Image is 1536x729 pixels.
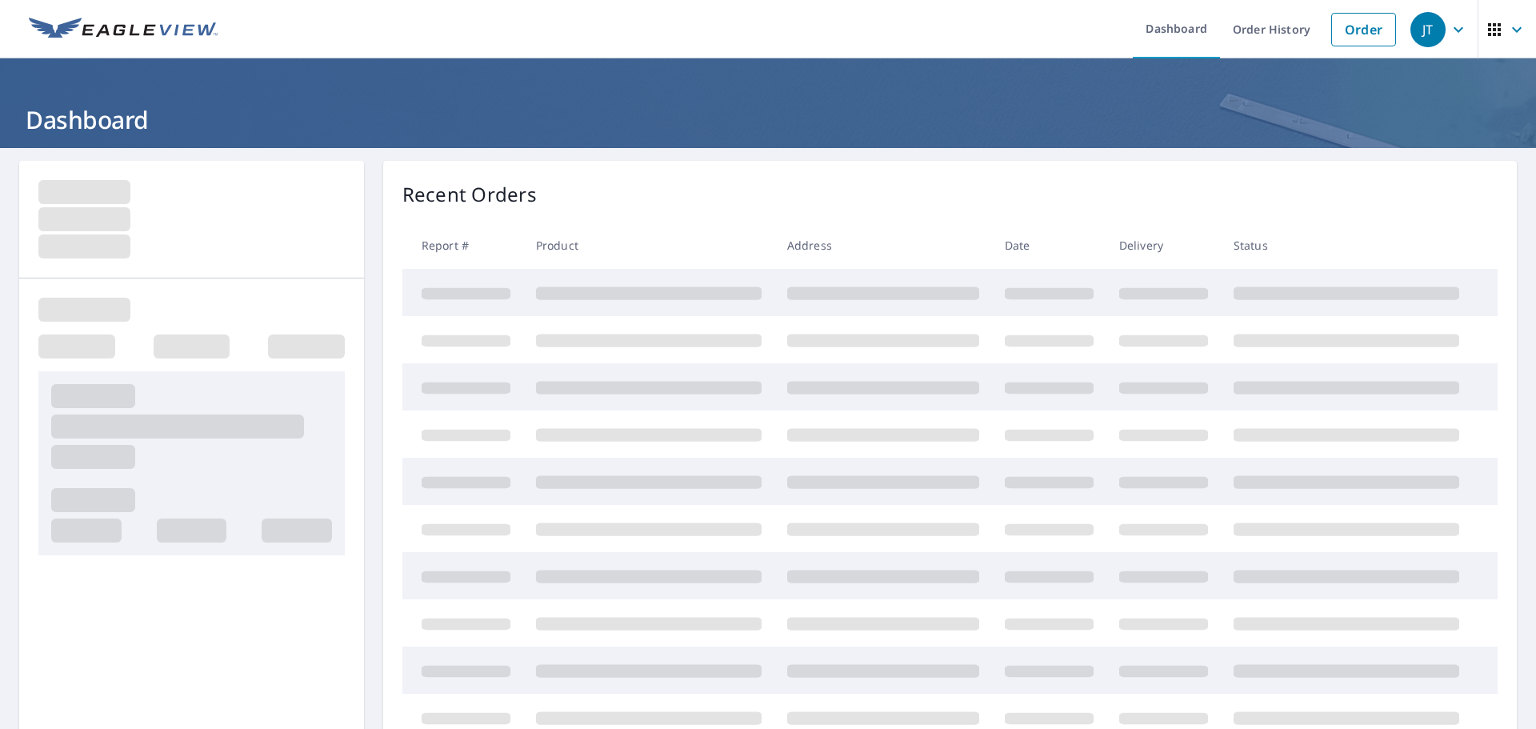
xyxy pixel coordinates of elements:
[1221,222,1472,269] th: Status
[29,18,218,42] img: EV Logo
[774,222,992,269] th: Address
[523,222,774,269] th: Product
[992,222,1106,269] th: Date
[1410,12,1446,47] div: JT
[1106,222,1221,269] th: Delivery
[402,180,537,209] p: Recent Orders
[1331,13,1396,46] a: Order
[19,103,1517,136] h1: Dashboard
[402,222,523,269] th: Report #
